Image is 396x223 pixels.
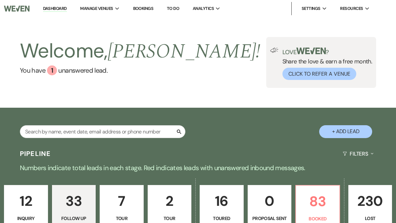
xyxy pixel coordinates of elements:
span: Manage Venues [80,5,113,12]
h2: Welcome, [20,37,261,65]
p: Booked [300,215,335,222]
a: Bookings [133,6,154,11]
p: Inquiry [8,215,44,222]
button: Filters [340,145,376,163]
p: 16 [204,190,239,212]
p: 0 [252,190,287,212]
p: 230 [353,190,388,212]
button: Click to Refer a Venue [282,68,356,80]
p: Toured [204,215,239,222]
span: [PERSON_NAME] ! [108,36,261,67]
a: You have 1 unanswered lead. [20,65,261,75]
h3: Pipeline [20,149,51,158]
span: Settings [302,5,321,12]
a: To Do [167,6,179,11]
p: 83 [300,190,335,212]
a: Dashboard [43,6,67,12]
p: 12 [8,190,44,212]
p: Love ? [282,48,372,55]
p: 7 [104,190,139,212]
p: Proposal Sent [252,215,287,222]
div: Share the love & earn a free month. [278,48,372,80]
div: 1 [47,65,57,75]
p: 2 [152,190,187,212]
img: weven-logo-green.svg [296,48,326,54]
img: loud-speaker-illustration.svg [270,48,278,53]
p: 33 [56,190,92,212]
p: Lost [353,215,388,222]
button: + Add Lead [319,125,372,138]
p: Follow Up [56,215,92,222]
span: Resources [340,5,363,12]
img: Weven Logo [4,2,29,16]
input: Search by name, event date, email address or phone number [20,125,185,138]
span: Analytics [193,5,214,12]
